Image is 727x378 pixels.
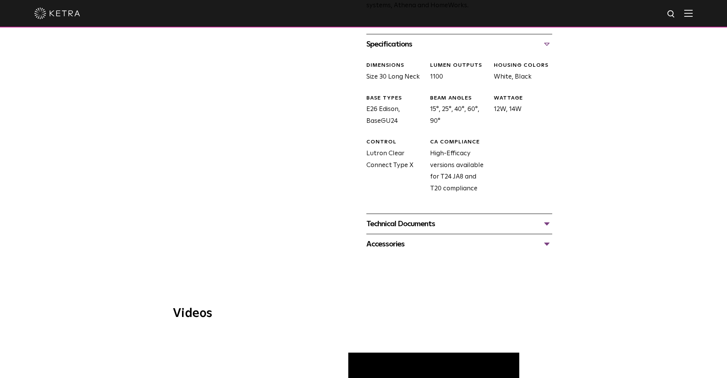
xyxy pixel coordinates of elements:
div: Accessories [366,238,552,250]
img: Hamburger%20Nav.svg [684,10,693,17]
div: CA COMPLIANCE [430,138,488,146]
div: Size 30 Long Neck [361,62,424,83]
div: DIMENSIONS [366,62,424,69]
h3: Videos [173,307,555,320]
img: ketra-logo-2019-white [34,8,80,19]
div: WATTAGE [494,95,552,102]
div: LUMEN OUTPUTS [430,62,488,69]
div: E26 Edison, BaseGU24 [361,95,424,127]
div: HOUSING COLORS [494,62,552,69]
div: BEAM ANGLES [430,95,488,102]
div: Lutron Clear Connect Type X [361,138,424,195]
div: Technical Documents [366,218,552,230]
div: 1100 [424,62,488,83]
div: CONTROL [366,138,424,146]
div: 12W, 14W [488,95,552,127]
div: BASE TYPES [366,95,424,102]
div: White, Black [488,62,552,83]
div: High-Efficacy versions available for T24 JA8 and T20 compliance [424,138,488,195]
div: Specifications [366,38,552,50]
img: search icon [667,10,676,19]
div: 15°, 25°, 40°, 60°, 90° [424,95,488,127]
